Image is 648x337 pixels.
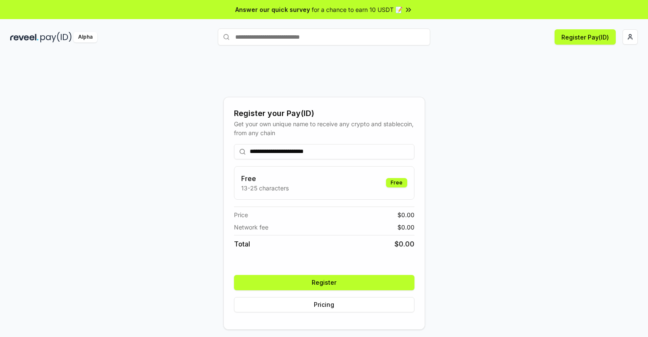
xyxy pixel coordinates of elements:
[397,210,414,219] span: $ 0.00
[234,223,268,232] span: Network fee
[234,210,248,219] span: Price
[234,108,414,119] div: Register your Pay(ID)
[235,5,310,14] span: Answer our quick survey
[73,32,97,42] div: Alpha
[386,178,407,187] div: Free
[10,32,39,42] img: reveel_dark
[241,184,289,193] p: 13-25 characters
[555,29,616,45] button: Register Pay(ID)
[234,275,414,290] button: Register
[234,297,414,312] button: Pricing
[234,119,414,137] div: Get your own unique name to receive any crypto and stablecoin, from any chain
[394,239,414,249] span: $ 0.00
[234,239,250,249] span: Total
[40,32,72,42] img: pay_id
[241,173,289,184] h3: Free
[312,5,403,14] span: for a chance to earn 10 USDT 📝
[397,223,414,232] span: $ 0.00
